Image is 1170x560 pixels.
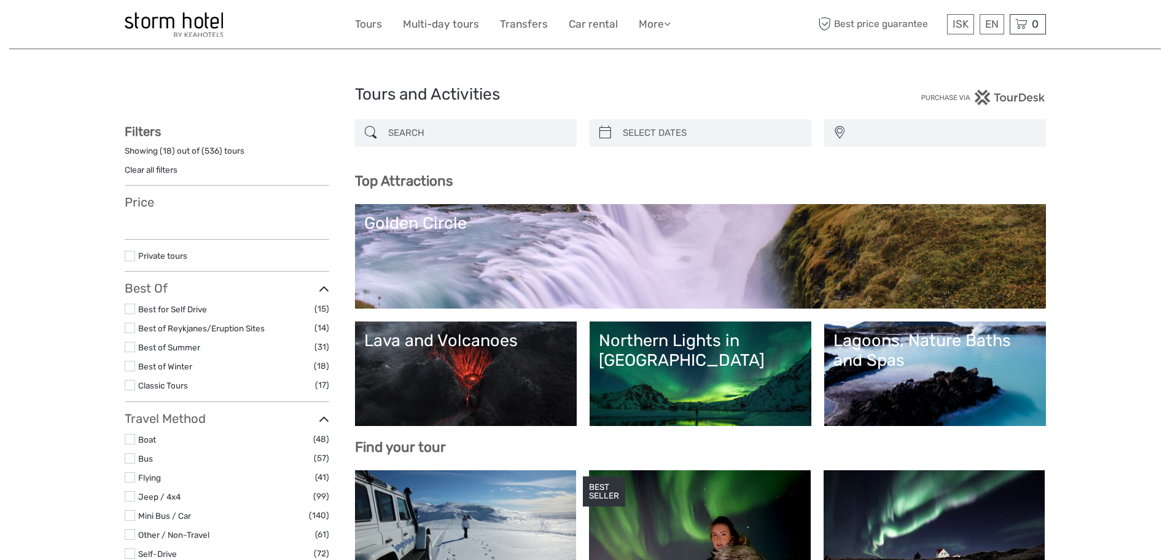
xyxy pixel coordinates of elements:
a: Multi-day tours [403,15,479,33]
div: Northern Lights in [GEOGRAPHIC_DATA] [599,331,802,371]
a: Flying [138,473,161,483]
a: Other / Non-Travel [138,530,209,540]
span: (99) [313,489,329,503]
a: Lagoons, Nature Baths and Spas [833,331,1037,417]
a: Clear all filters [125,165,177,175]
h3: Travel Method [125,411,329,426]
a: Lava and Volcanoes [364,331,567,417]
a: More [639,15,671,33]
h1: Tours and Activities [355,85,816,105]
div: BEST SELLER [583,476,625,507]
span: (140) [309,508,329,523]
strong: Filters [125,124,161,139]
label: 18 [163,145,172,157]
span: (48) [313,432,329,446]
span: (41) [315,470,329,484]
input: SEARCH [383,122,571,144]
span: (61) [315,527,329,542]
a: Best for Self Drive [138,304,207,314]
span: 0 [1030,18,1040,30]
img: 100-ccb843ef-9ccf-4a27-8048-e049ba035d15_logo_small.jpg [125,12,223,37]
h3: Best Of [125,281,329,296]
div: EN [980,14,1004,34]
label: 536 [205,145,219,157]
a: Mini Bus / Car [138,511,191,521]
img: PurchaseViaTourDesk.png [921,90,1045,105]
span: (17) [315,378,329,392]
a: Boat [138,435,156,444]
div: Golden Circle [364,213,1037,233]
a: Jeep / 4x4 [138,492,181,502]
span: (15) [314,302,329,316]
a: Best of Winter [138,361,192,371]
span: ISK [953,18,969,30]
a: Self-Drive [138,549,177,559]
span: (31) [314,340,329,354]
a: Private tours [138,251,187,261]
b: Top Attractions [355,173,453,189]
input: SELECT DATES [618,122,805,144]
a: Transfers [500,15,548,33]
h3: Price [125,195,329,210]
a: Golden Circle [364,213,1037,299]
b: Find your tour [355,439,446,455]
a: Bus [138,454,153,463]
span: (57) [314,451,329,465]
div: Lagoons, Nature Baths and Spas [833,331,1037,371]
span: Best price guarantee [816,14,944,34]
div: Lava and Volcanoes [364,331,567,350]
a: Tours [355,15,382,33]
a: Classic Tours [138,381,188,390]
a: Best of Summer [138,342,200,352]
a: Best of Reykjanes/Eruption Sites [138,323,265,333]
a: Car rental [569,15,618,33]
div: Showing ( ) out of ( ) tours [125,145,329,164]
span: (18) [314,359,329,373]
span: (14) [314,321,329,335]
a: Northern Lights in [GEOGRAPHIC_DATA] [599,331,802,417]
